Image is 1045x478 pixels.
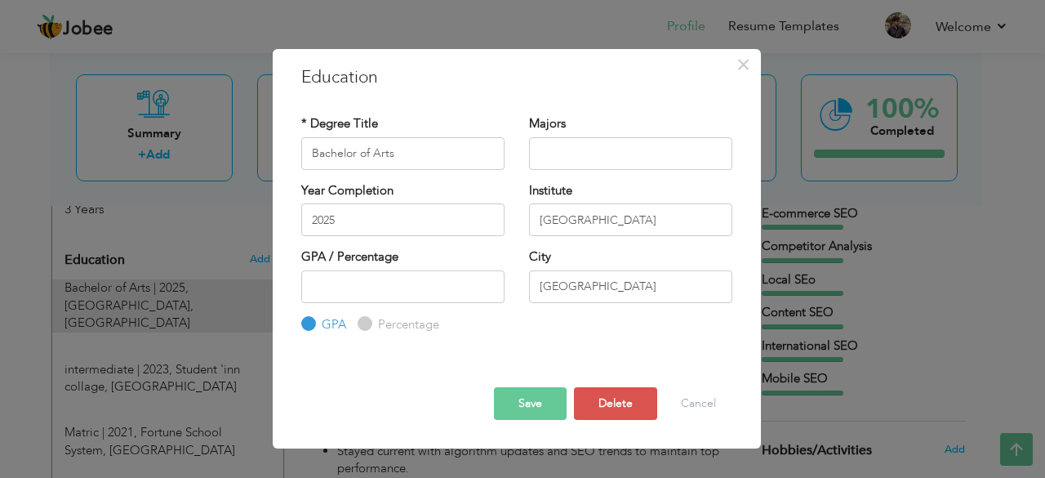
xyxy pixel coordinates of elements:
[494,387,567,420] button: Save
[731,51,757,78] button: Close
[318,316,346,333] label: GPA
[529,248,551,266] label: City
[665,387,732,420] button: Cancel
[301,65,732,90] h3: Education
[736,50,750,79] span: ×
[301,182,394,199] label: Year Completion
[301,248,398,266] label: GPA / Percentage
[64,243,271,460] div: Add your educational degree.
[529,115,566,132] label: Majors
[301,115,378,132] label: * Degree Title
[374,316,439,333] label: Percentage
[574,387,657,420] button: Delete
[529,182,572,199] label: Institute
